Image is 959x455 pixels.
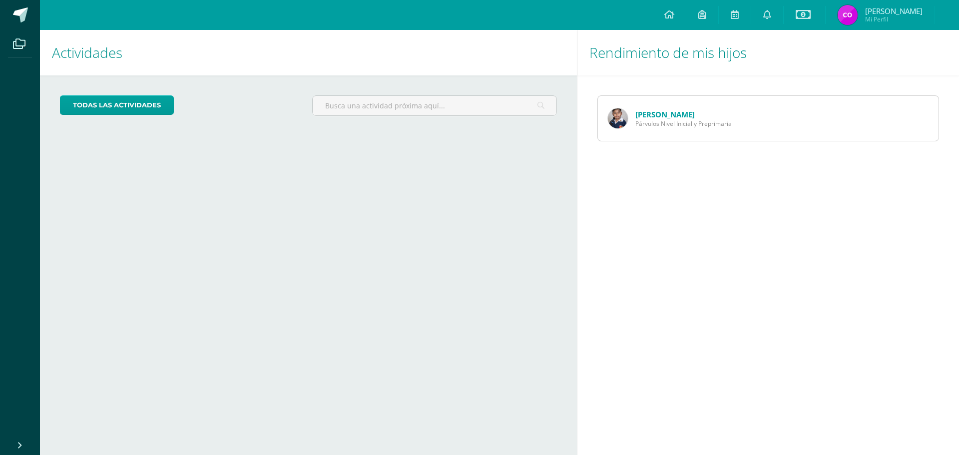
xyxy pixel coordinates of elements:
input: Busca una actividad próxima aquí... [313,96,556,115]
span: Párvulos Nivel Inicial y Preprimaria [635,119,732,128]
span: [PERSON_NAME] [865,6,923,16]
img: cda84368f7be8c38a7b73e8aa07672d3.png [838,5,858,25]
a: todas las Actividades [60,95,174,115]
h1: Rendimiento de mis hijos [589,30,947,75]
span: Mi Perfil [865,15,923,23]
a: [PERSON_NAME] [635,109,695,119]
h1: Actividades [52,30,565,75]
img: d8dc3910887f9a2dc04badcca8c5379c.png [608,108,628,128]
